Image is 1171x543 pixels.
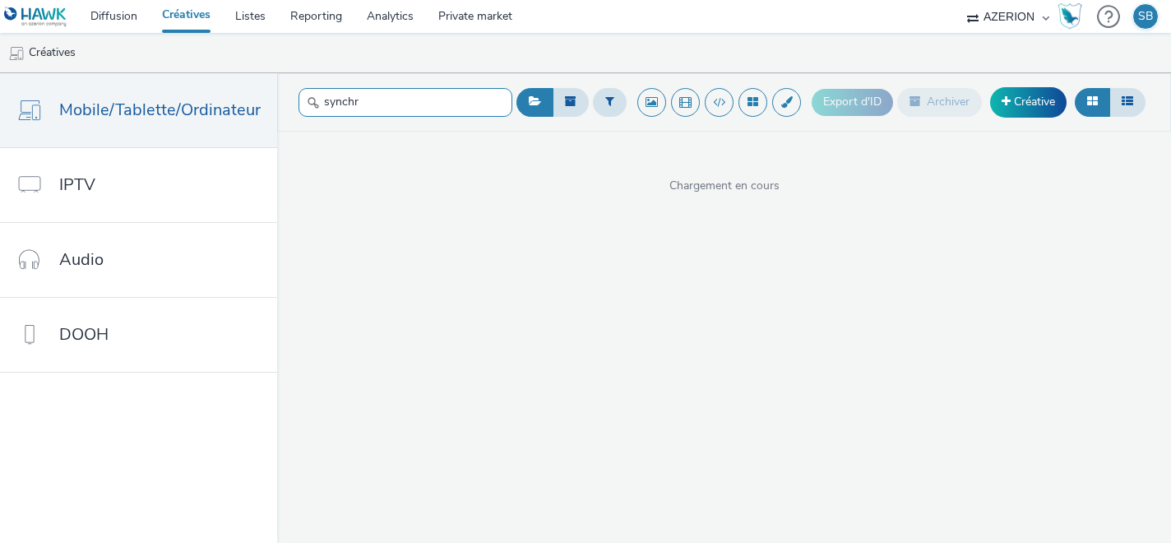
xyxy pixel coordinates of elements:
a: Créative [990,87,1067,117]
img: mobile [8,45,25,62]
span: Mobile/Tablette/Ordinateur [59,98,261,122]
div: SB [1138,4,1153,29]
img: undefined Logo [4,7,67,27]
span: IPTV [59,173,95,197]
img: Hawk Academy [1058,3,1082,30]
button: Grille [1075,88,1110,116]
a: Hawk Academy [1058,3,1089,30]
button: Export d'ID [812,89,893,115]
span: Chargement en cours [277,178,1171,194]
button: Archiver [897,88,982,116]
button: Liste [1109,88,1146,116]
span: Audio [59,248,104,271]
span: DOOH [59,323,109,346]
input: Rechercher... [299,88,512,117]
